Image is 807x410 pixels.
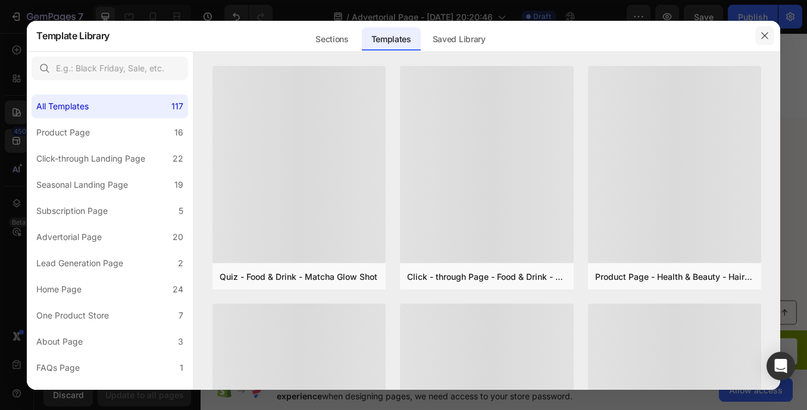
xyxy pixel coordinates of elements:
[179,308,183,323] div: 7
[179,204,183,218] div: 5
[36,387,80,401] div: Legal Page
[36,361,80,375] div: FAQs Page
[36,256,123,270] div: Lead Generation Page
[178,256,183,270] div: 2
[528,362,702,394] a: GET 50% OFF
[174,178,183,192] div: 19
[767,352,795,380] div: Open Intercom Messenger
[173,282,183,297] div: 24
[36,282,82,297] div: Home Page
[423,27,495,51] div: Saved Library
[178,387,183,401] div: 4
[306,27,358,51] div: Sections
[61,195,328,307] p: Take your toasting mastery to new heights with the precise digital browning control feature. This...
[180,361,183,375] div: 1
[584,372,647,384] p: GET 50% OFF
[36,335,83,349] div: About Page
[595,270,754,283] div: Product Page - Health & Beauty - Hair Supplement
[36,178,128,192] div: Seasonal Landing Page
[32,56,188,80] input: E.g.: Black Friday, Sale, etc.
[178,335,183,349] div: 3
[174,125,183,140] div: 16
[36,308,109,323] div: One Product Store
[173,230,183,244] div: 20
[36,204,108,218] div: Subscription Page
[36,230,102,244] div: Advertorial Page
[173,152,183,166] div: 22
[407,270,566,283] div: Click - through Page - Food & Drink - Matcha Glow Shot
[36,99,89,113] div: All Templates
[171,99,183,113] div: 117
[362,27,421,51] div: Templates
[220,270,377,283] div: Quiz - Food & Drink - Matcha Glow Shot
[61,163,329,185] h2: 2. Precise Browning Control
[36,125,90,140] div: Product Page
[366,122,653,348] img: gempages_581670613014283112-96e66085-70b8-48c0-a02d-8bfbb39d8e88.webp
[36,20,110,51] h2: Template Library
[13,372,356,384] p: Order by July. 4th for Guaranteed Discounts.
[36,152,145,166] div: Click-through Landing Page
